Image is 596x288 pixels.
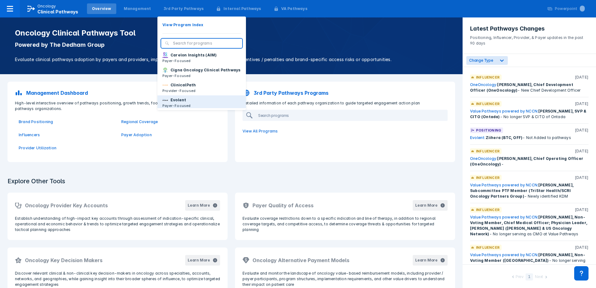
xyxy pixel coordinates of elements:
p: Influencer [476,207,500,213]
p: [DATE] [575,101,589,107]
a: Value Pathways powered by NCCN: [470,183,538,187]
p: [DATE] [575,245,589,250]
div: - No longer serving on Value Pathways [470,252,589,269]
a: OneOncology: [470,156,497,161]
div: Management [124,6,151,12]
button: Carelon Insights (AIM)Payer-Focused [157,50,246,65]
p: Detailed information of each pathway organization to guide targeted engagement action plan [239,100,451,106]
p: High-level interactive overview of pathways positioning, growth trends, footprint, & influencers ... [11,100,224,112]
p: Influencer [476,148,500,154]
h2: Oncology Alternative Payment Models [252,257,349,264]
a: Payer Adoption [121,132,216,138]
button: View Program Index [157,20,246,30]
p: Cigna Oncology Clinical Pathways [171,67,240,73]
div: Learn More [415,203,438,208]
div: Overview [92,6,111,12]
button: Learn More [413,255,448,266]
a: View All Programs [239,125,451,138]
img: new-century-health.png [162,97,168,103]
span: [PERSON_NAME], Chief Operating Officer (OneOncology) [470,156,583,166]
p: Positioning, Influencer, Provider, & Payer updates in the past 90 days [470,32,589,46]
h2: Oncology Key Decision Makers [25,257,103,264]
p: Evaluate coverage restrictions down to a specific indication and line of therapy, in addition to ... [243,216,448,233]
a: Brand Positioning [19,119,114,125]
p: [DATE] [575,74,589,80]
div: VA Pathways [281,6,307,12]
div: - [470,156,589,167]
button: ClinicalPathProvider-Focused [157,80,246,95]
p: ClinicalPath [171,82,196,88]
span: [PERSON_NAME], Chief Development Officer (OneOncology) [470,82,573,93]
p: [DATE] [575,207,589,213]
h1: Oncology Clinical Pathways Tool [15,29,448,37]
p: Payer-Focused [162,103,191,108]
p: Oncology [37,3,56,9]
input: Search for programs [173,41,238,46]
a: Management Dashboard [11,85,224,100]
div: - Not Added to pathways [470,135,589,141]
a: Influencers [19,132,114,138]
img: carelon-insights.png [162,52,168,58]
p: [DATE] [575,148,589,154]
p: Evaluate and monitor the landscape of oncology value-based reimbursement models, including provid... [243,271,448,287]
p: Evolent [171,97,186,103]
p: Influencer [476,175,500,180]
a: Value Pathways powered by NCCN: [470,215,538,219]
a: Management [119,3,156,14]
a: Overview [87,3,116,14]
div: Learn More [188,257,210,263]
div: Learn More [188,203,210,208]
div: - New Chief Development Officer [470,82,589,93]
span: [PERSON_NAME], Subcommittee PTF Member (TriStar Health/SCRI Oncology Partners Group) [470,183,574,199]
a: OneOncology: [470,82,497,87]
p: Provider-Focused [162,88,196,94]
span: Change Type [469,58,493,63]
h3: Explore Other Tools [4,173,69,189]
span: Ziihera (BTC, OFF) [486,135,523,140]
h3: Latest Pathways Changes [470,25,589,32]
p: Payer-Focused [162,58,217,64]
div: Internal Pathways [223,6,261,12]
a: EvolentPayer-Focused [157,95,246,110]
a: 3rd Party Pathways Programs [239,85,451,100]
a: Provider Utilization [19,145,114,151]
a: Value Pathways powered by NCCN: [470,109,538,113]
p: Management Dashboard [26,89,88,97]
button: Cigna Oncology Clinical PathwaysPayer-Focused [157,65,246,80]
img: cigna-oncology-clinical-pathways.png [162,67,168,73]
p: View Program Index [162,22,204,28]
p: Influencer [476,74,500,80]
p: Discover relevant clinical & non-clinical key decision-makers in oncology across specialties, acc... [15,271,220,287]
p: [DATE] [575,127,589,133]
p: Payer-Focused [162,73,240,79]
h2: Oncology Provider Key Accounts [25,202,108,209]
div: Learn More [415,257,438,263]
p: Evaluate clinical pathways adoption by payers and providers, implementation sophistication, finan... [15,56,448,63]
h2: Payer Quality of Access [252,202,314,209]
div: - Newly identified KDM [470,182,589,199]
div: 3rd Party Pathways [164,6,204,12]
div: - No longer serving as CMO at Value Pathways [470,214,589,237]
p: 3rd Party Pathways Programs [254,89,329,97]
p: Carelon Insights (AIM) [171,52,217,58]
input: Search programs [256,110,443,120]
div: Contact Support [574,266,589,281]
div: Next [535,274,543,281]
div: Prev [516,274,524,281]
a: Value Pathways powered by NCCN: [470,252,538,257]
button: Learn More [185,200,220,211]
button: Learn More [413,200,448,211]
p: Powered by The Dedham Group [15,41,448,49]
a: 3rd Party Pathways [159,3,209,14]
div: - No longer SVP & CITO of Ontada [470,108,589,120]
p: Regional Coverage [121,119,216,125]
